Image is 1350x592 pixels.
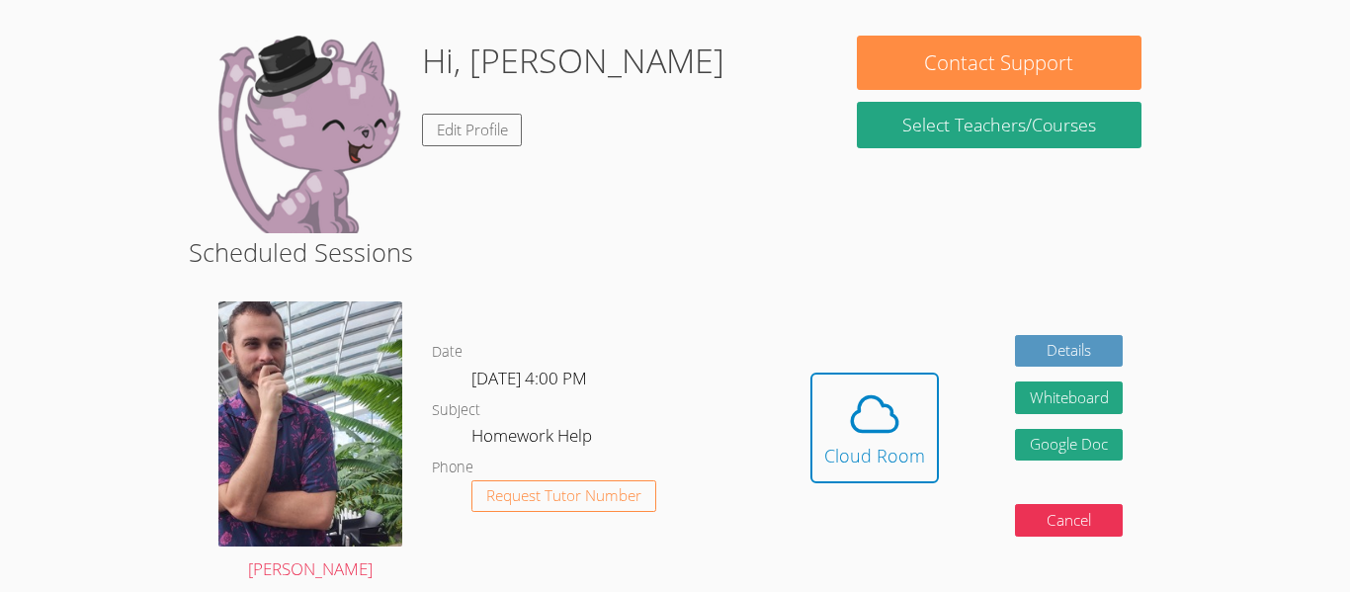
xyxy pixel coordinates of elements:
[471,367,587,389] span: [DATE] 4:00 PM
[189,233,1161,271] h2: Scheduled Sessions
[857,36,1141,90] button: Contact Support
[432,340,463,365] dt: Date
[1015,335,1124,368] a: Details
[1015,381,1124,414] button: Whiteboard
[218,301,402,547] img: 20240721_091457.jpg
[422,114,523,146] a: Edit Profile
[422,36,724,86] h1: Hi, [PERSON_NAME]
[486,488,641,503] span: Request Tutor Number
[432,398,480,423] dt: Subject
[218,301,402,584] a: [PERSON_NAME]
[1015,504,1124,537] button: Cancel
[1015,429,1124,462] a: Google Doc
[471,422,596,456] dd: Homework Help
[810,373,939,483] button: Cloud Room
[432,456,473,480] dt: Phone
[824,442,925,469] div: Cloud Room
[209,36,406,233] img: default.png
[471,480,656,513] button: Request Tutor Number
[857,102,1141,148] a: Select Teachers/Courses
